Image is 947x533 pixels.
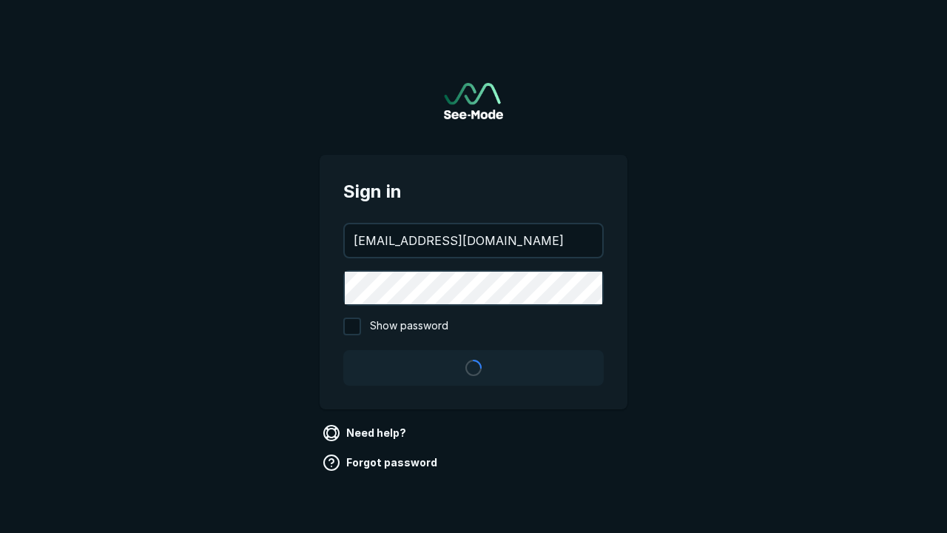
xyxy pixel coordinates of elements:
a: Forgot password [320,451,443,475]
span: Show password [370,318,448,335]
img: See-Mode Logo [444,83,503,119]
input: your@email.com [345,224,602,257]
span: Sign in [343,178,604,205]
a: Need help? [320,421,412,445]
a: Go to sign in [444,83,503,119]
